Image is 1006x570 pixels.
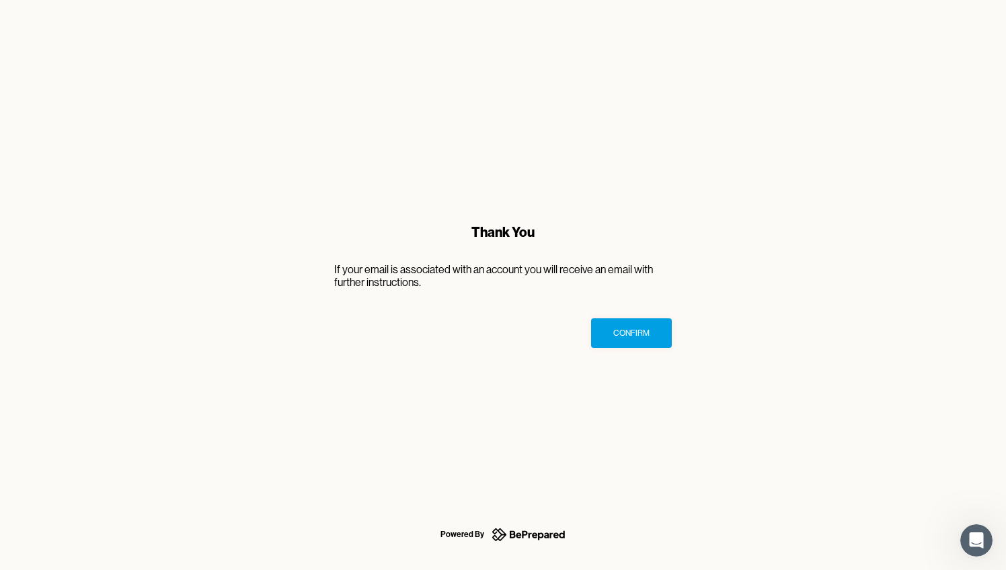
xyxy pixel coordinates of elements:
[334,263,672,289] p: If your email is associated with an account you will receive an email with further instructions.
[591,318,672,348] button: Confirm
[960,524,993,557] iframe: Intercom live chat
[334,223,672,242] div: Thank You
[440,526,484,542] div: Powered By
[613,326,650,340] div: Confirm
